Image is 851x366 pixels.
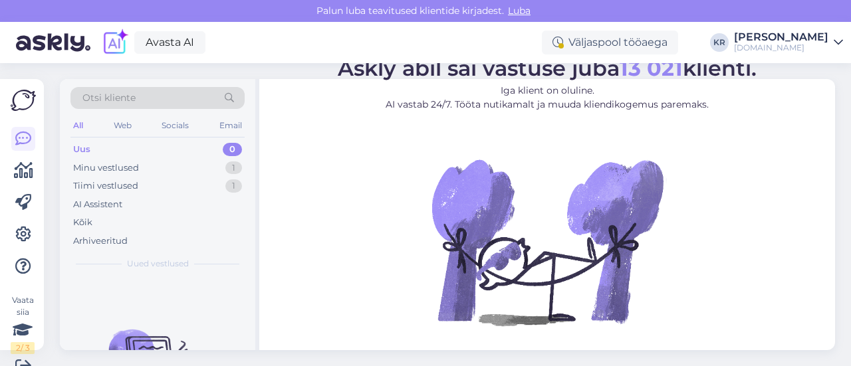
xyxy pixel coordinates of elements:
[217,117,245,134] div: Email
[338,55,757,81] span: Askly abil sai vastuse juba klienti.
[73,198,122,211] div: AI Assistent
[504,5,535,17] span: Luba
[223,143,242,156] div: 0
[73,161,139,175] div: Minu vestlused
[620,55,683,81] b: 13 021
[11,342,35,354] div: 2 / 3
[82,91,136,105] span: Otsi kliente
[159,117,191,134] div: Socials
[11,90,36,111] img: Askly Logo
[427,122,667,361] img: No Chat active
[127,258,189,270] span: Uued vestlused
[710,33,729,52] div: KR
[338,84,757,112] p: Iga klient on oluline. AI vastab 24/7. Tööta nutikamalt ja muuda kliendikogemus paremaks.
[134,31,205,54] a: Avasta AI
[225,161,242,175] div: 1
[225,179,242,193] div: 1
[542,31,678,54] div: Väljaspool tööaega
[111,117,134,134] div: Web
[73,143,90,156] div: Uus
[73,179,138,193] div: Tiimi vestlused
[70,117,86,134] div: All
[73,234,128,248] div: Arhiveeritud
[101,29,129,56] img: explore-ai
[734,32,828,43] div: [PERSON_NAME]
[734,43,828,53] div: [DOMAIN_NAME]
[734,32,843,53] a: [PERSON_NAME][DOMAIN_NAME]
[73,216,92,229] div: Kõik
[11,294,35,354] div: Vaata siia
